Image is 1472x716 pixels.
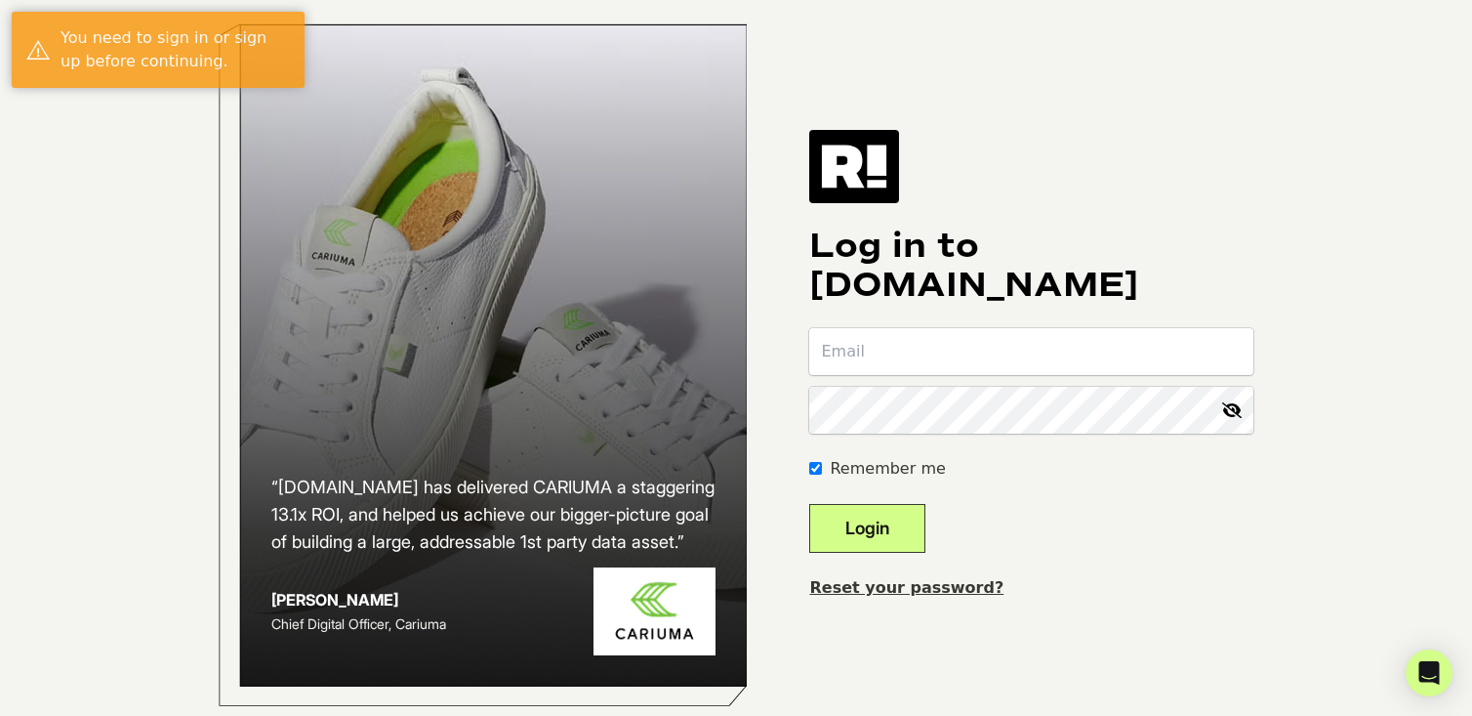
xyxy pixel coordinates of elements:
img: Cariuma [593,568,716,656]
span: Chief Digital Officer, Cariuma [271,615,446,632]
strong: [PERSON_NAME] [271,590,398,610]
button: Login [809,504,925,553]
label: Remember me [830,457,945,481]
h2: “[DOMAIN_NAME] has delivered CARIUMA a staggering 13.1x ROI, and helped us achieve our bigger-pic... [271,474,716,556]
input: Email [809,328,1253,375]
h1: Log in to [DOMAIN_NAME] [809,227,1253,305]
div: Open Intercom Messenger [1406,650,1452,696]
img: Retention.com [809,130,899,202]
div: You need to sign in or sign up before continuing. [61,26,290,73]
a: Reset your password? [809,578,1003,597]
